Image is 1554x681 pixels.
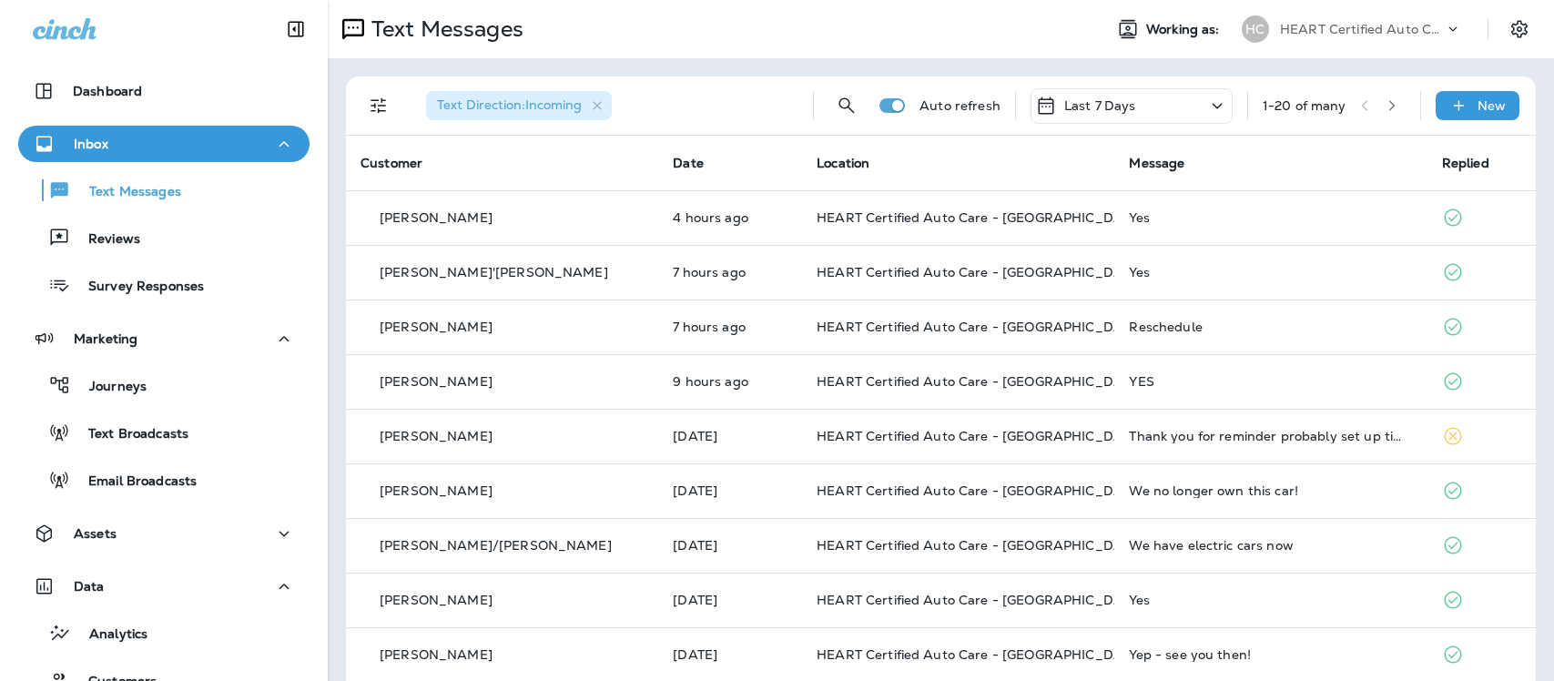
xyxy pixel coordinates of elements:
button: Data [18,568,310,605]
button: Filters [361,87,397,124]
p: Reviews [70,231,140,249]
button: Analytics [18,614,310,652]
span: HEART Certified Auto Care - [GEOGRAPHIC_DATA] [817,646,1143,663]
p: Text Messages [364,15,523,43]
p: [PERSON_NAME] [380,647,493,662]
div: We have electric cars now [1129,538,1412,553]
button: Collapse Sidebar [270,11,321,47]
span: Location [817,155,869,171]
span: HEART Certified Auto Care - [GEOGRAPHIC_DATA] [817,319,1143,335]
button: Search Messages [828,87,865,124]
p: Text Messages [71,184,181,201]
p: New [1478,98,1506,113]
p: Inbox [74,137,108,151]
div: YES [1129,374,1412,389]
div: Yep - see you then! [1129,647,1412,662]
button: Marketing [18,320,310,357]
div: Yes [1129,593,1412,607]
p: Auto refresh [919,98,1000,113]
p: Oct 1, 2025 02:22 PM [673,483,787,498]
p: Data [74,579,105,594]
span: HEART Certified Auto Care - [GEOGRAPHIC_DATA] [817,592,1143,608]
p: Oct 2, 2025 09:04 AM [673,320,787,334]
p: Assets [74,526,117,541]
span: Message [1129,155,1184,171]
p: Email Broadcasts [70,473,197,491]
p: Oct 2, 2025 09:06 AM [673,265,787,280]
button: Assets [18,515,310,552]
button: Reviews [18,219,310,257]
p: [PERSON_NAME] [380,320,493,334]
p: Oct 2, 2025 06:54 AM [673,374,787,389]
span: Replied [1442,155,1489,171]
button: Survey Responses [18,266,310,304]
div: HC [1242,15,1269,43]
span: HEART Certified Auto Care - [GEOGRAPHIC_DATA] [817,483,1143,499]
p: [PERSON_NAME] [380,374,493,389]
p: [PERSON_NAME]/[PERSON_NAME] [380,538,612,553]
div: Yes [1129,265,1412,280]
button: Text Messages [18,171,310,209]
p: Oct 2, 2025 12:19 PM [673,210,787,225]
p: Dashboard [73,84,142,98]
span: Working as: [1146,22,1224,37]
span: HEART Certified Auto Care - [GEOGRAPHIC_DATA] [817,428,1143,444]
button: Dashboard [18,73,310,109]
span: HEART Certified Auto Care - [GEOGRAPHIC_DATA] [817,373,1143,390]
p: Oct 1, 2025 08:57 AM [673,593,787,607]
button: Journeys [18,366,310,404]
div: Yes [1129,210,1412,225]
button: Settings [1503,13,1536,46]
span: HEART Certified Auto Care - [GEOGRAPHIC_DATA] [817,209,1143,226]
p: [PERSON_NAME] [380,210,493,225]
p: [PERSON_NAME] [380,483,493,498]
div: We no longer own this car! [1129,483,1412,498]
p: [PERSON_NAME] [380,593,493,607]
p: Survey Responses [70,279,204,296]
span: Date [673,155,704,171]
div: Thank you for reminder probably set up time next week, appreciate [1129,429,1412,443]
p: [PERSON_NAME] [380,429,493,443]
button: Email Broadcasts [18,461,310,499]
p: Oct 1, 2025 03:33 PM [673,429,787,443]
p: Analytics [71,626,147,644]
p: HEART Certified Auto Care [1280,22,1444,36]
button: Text Broadcasts [18,413,310,452]
p: Last 7 Days [1064,98,1136,113]
button: Inbox [18,126,310,162]
p: [PERSON_NAME]'[PERSON_NAME] [380,265,608,280]
p: Sep 30, 2025 03:32 PM [673,647,787,662]
span: HEART Certified Auto Care - [GEOGRAPHIC_DATA] [817,537,1143,554]
p: Marketing [74,331,137,346]
span: Customer [361,155,422,171]
div: Reschedule [1129,320,1412,334]
p: Oct 1, 2025 02:16 PM [673,538,787,553]
p: Text Broadcasts [70,426,188,443]
div: Text Direction:Incoming [426,91,612,120]
span: Text Direction : Incoming [437,97,582,113]
div: 1 - 20 of many [1263,98,1346,113]
p: Journeys [71,379,147,396]
span: HEART Certified Auto Care - [GEOGRAPHIC_DATA] [817,264,1143,280]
